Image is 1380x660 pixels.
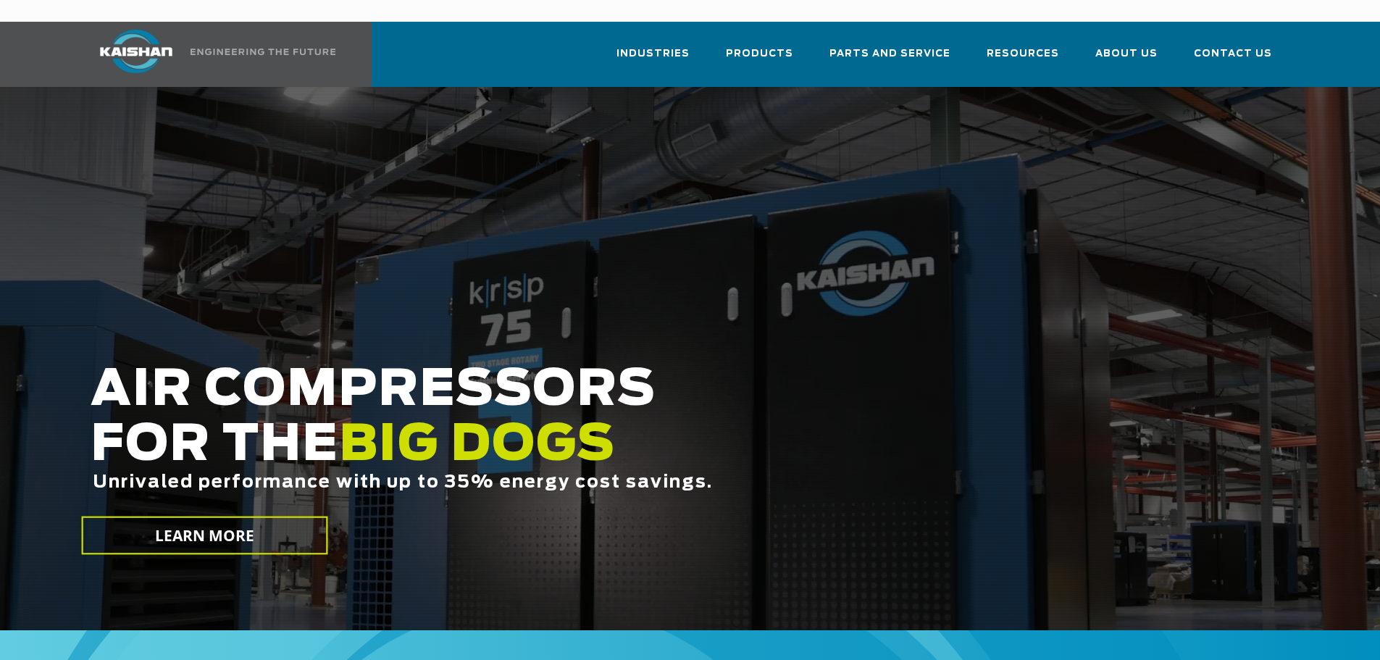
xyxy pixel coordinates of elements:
a: Products [726,35,793,84]
a: Contact Us [1194,35,1272,84]
span: Parts and Service [829,46,950,62]
a: About Us [1095,35,1158,84]
img: Engineering the future [191,49,335,55]
span: Products [726,46,793,62]
a: Kaishan USA [82,22,338,87]
span: Industries [616,46,690,62]
a: Resources [987,35,1059,84]
span: Unrivaled performance with up to 35% energy cost savings. [93,474,713,491]
a: Industries [616,35,690,84]
a: Parts and Service [829,35,950,84]
img: kaishan logo [82,30,191,73]
span: LEARN MORE [154,525,254,546]
span: BIG DOGS [339,421,616,470]
span: About Us [1095,46,1158,62]
h2: AIR COMPRESSORS FOR THE [91,363,1087,538]
span: Contact Us [1194,46,1272,62]
span: Resources [987,46,1059,62]
a: LEARN MORE [81,517,327,555]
